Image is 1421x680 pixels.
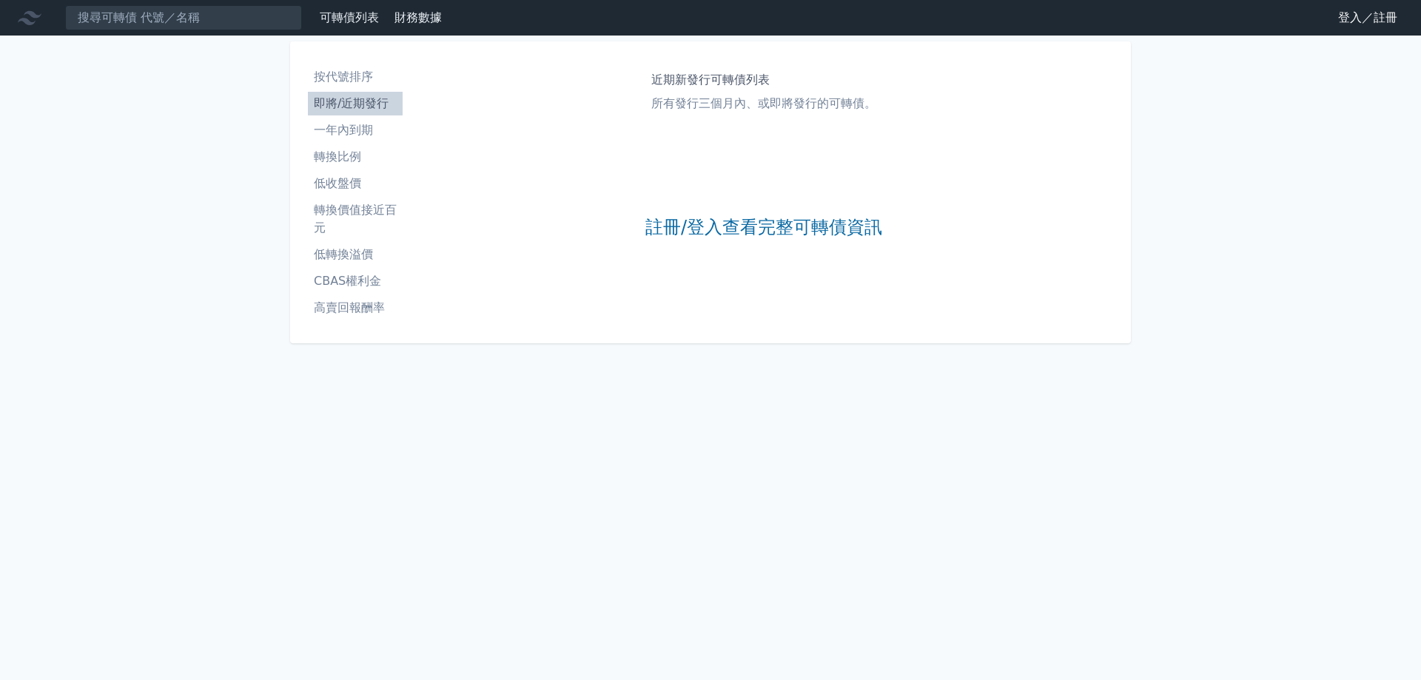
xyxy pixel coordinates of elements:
a: 一年內到期 [308,118,403,142]
li: 轉換比例 [308,148,403,166]
a: 高賣回報酬率 [308,296,403,320]
li: 一年內到期 [308,121,403,139]
li: 高賣回報酬率 [308,299,403,317]
a: 即將/近期發行 [308,92,403,115]
a: CBAS權利金 [308,269,403,293]
input: 搜尋可轉債 代號／名稱 [65,5,302,30]
a: 財務數據 [394,10,442,24]
a: 可轉債列表 [320,10,379,24]
h1: 近期新發行可轉債列表 [651,71,876,89]
li: CBAS權利金 [308,272,403,290]
a: 註冊/登入查看完整可轉債資訊 [645,216,882,240]
li: 轉換價值接近百元 [308,201,403,237]
p: 所有發行三個月內、或即將發行的可轉債。 [651,95,876,112]
a: 低收盤價 [308,172,403,195]
a: 轉換比例 [308,145,403,169]
a: 低轉換溢價 [308,243,403,266]
li: 即將/近期發行 [308,95,403,112]
a: 按代號排序 [308,65,403,89]
li: 低轉換溢價 [308,246,403,263]
a: 登入／註冊 [1326,6,1409,30]
a: 轉換價值接近百元 [308,198,403,240]
li: 低收盤價 [308,175,403,192]
li: 按代號排序 [308,68,403,86]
